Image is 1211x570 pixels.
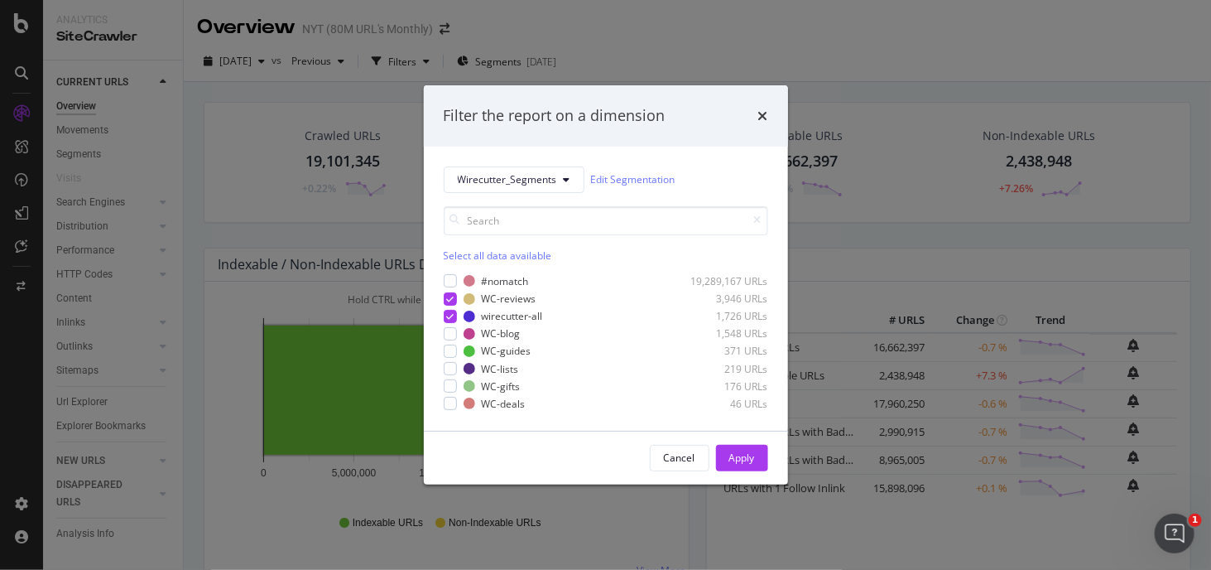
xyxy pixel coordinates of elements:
div: Select all data available [444,249,768,263]
div: WC-blog [482,326,521,341]
iframe: Intercom live chat [1155,514,1194,553]
div: 19,289,167 URLs [687,274,768,288]
button: Wirecutter_Segments [444,167,584,193]
div: 176 URLs [687,379,768,394]
div: Apply [729,451,755,465]
span: 1 [1189,514,1202,527]
div: modal [424,85,788,485]
div: WC-deals [482,397,526,411]
span: Wirecutter_Segments [458,172,557,186]
div: Cancel [664,451,695,465]
div: #nomatch [482,274,529,288]
div: times [758,105,768,127]
a: Edit Segmentation [591,171,675,188]
div: 3,946 URLs [687,292,768,306]
div: 1,548 URLs [687,326,768,341]
div: WC-reviews [482,292,536,306]
div: 371 URLs [687,344,768,358]
div: 219 URLs [687,362,768,376]
div: WC-guides [482,344,531,358]
div: wirecutter-all [482,309,543,323]
input: Search [444,206,768,235]
div: Filter the report on a dimension [444,105,666,127]
div: 1,726 URLs [687,309,768,323]
button: Apply [716,445,768,471]
button: Cancel [650,445,709,471]
div: WC-lists [482,362,519,376]
div: 46 URLs [687,397,768,411]
div: WC-gifts [482,379,521,394]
